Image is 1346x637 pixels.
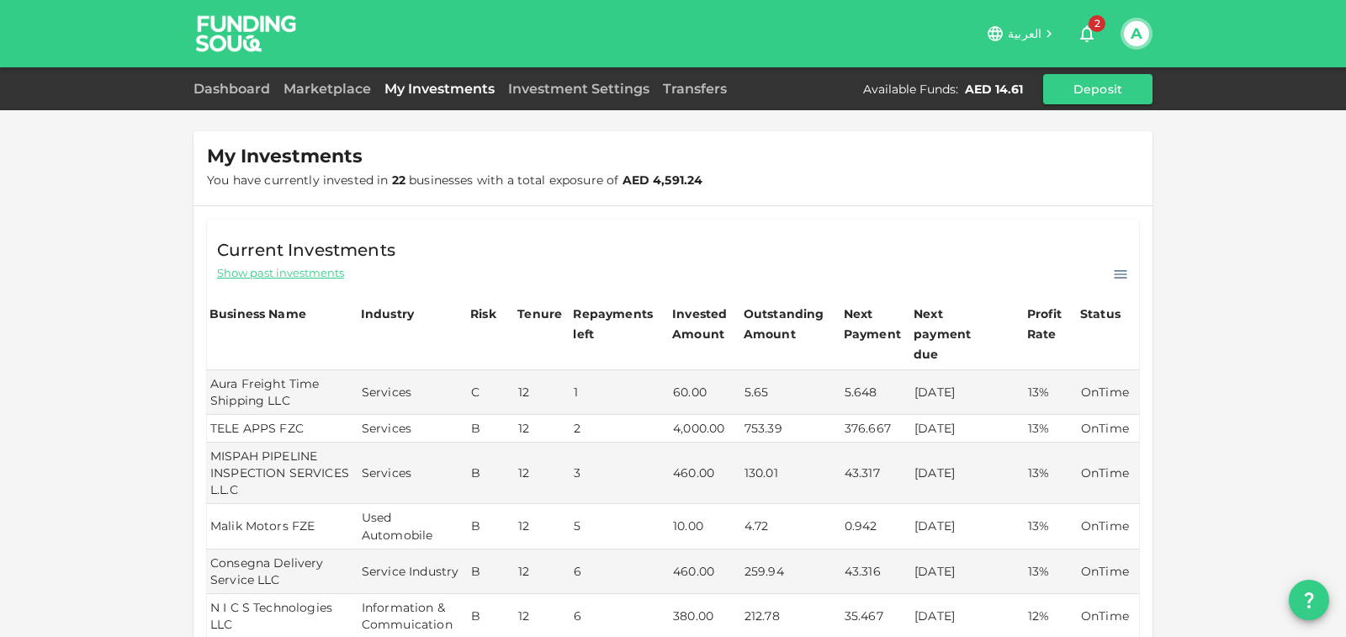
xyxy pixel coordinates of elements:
div: Next Payment [844,304,909,344]
td: B [468,443,515,504]
a: Investment Settings [501,81,656,97]
td: 4,000.00 [670,415,741,443]
td: B [468,504,515,549]
td: [DATE] [911,504,1025,549]
a: Transfers [656,81,734,97]
td: Used Automobile [358,504,468,549]
div: Next payment due [914,304,998,364]
div: Tenure [517,304,562,324]
td: [DATE] [911,549,1025,594]
td: Aura Freight Time Shipping LLC [207,370,358,415]
span: العربية [1008,26,1041,41]
div: Risk [470,304,504,324]
td: Consegna Delivery Service LLC [207,549,358,594]
td: OnTime [1078,504,1139,549]
span: You have currently invested in businesses with a total exposure of [207,173,702,188]
a: Dashboard [193,81,277,97]
td: 2 [570,415,670,443]
td: 13% [1025,504,1078,549]
td: 460.00 [670,443,741,504]
div: Profit Rate [1027,304,1075,344]
div: AED 14.61 [965,81,1023,98]
div: Outstanding Amount [744,304,828,344]
td: OnTime [1078,549,1139,594]
button: 2 [1070,17,1104,50]
td: OnTime [1078,443,1139,504]
span: Current Investments [217,236,395,263]
td: 12 [515,504,570,549]
td: 5.648 [841,370,911,415]
td: 130.01 [741,443,841,504]
td: 4.72 [741,504,841,549]
div: Industry [361,304,414,324]
td: 13% [1025,549,1078,594]
td: 43.317 [841,443,911,504]
td: Services [358,443,468,504]
td: 10.00 [670,504,741,549]
td: 5 [570,504,670,549]
strong: 22 [392,173,405,188]
td: OnTime [1078,415,1139,443]
td: 5.65 [741,370,841,415]
td: Malik Motors FZE [207,504,358,549]
button: A [1124,21,1149,46]
div: Business Name [209,304,306,324]
td: 376.667 [841,415,911,443]
td: B [468,549,515,594]
span: My Investments [207,145,363,168]
td: 13% [1025,443,1078,504]
td: 0.942 [841,504,911,549]
td: [DATE] [911,443,1025,504]
div: Status [1080,304,1122,324]
td: [DATE] [911,370,1025,415]
button: Deposit [1043,74,1153,104]
td: 753.39 [741,415,841,443]
span: Show past investments [217,265,344,281]
td: TELE APPS FZC [207,415,358,443]
td: B [468,415,515,443]
td: Service Industry [358,549,468,594]
td: 12 [515,443,570,504]
td: 460.00 [670,549,741,594]
td: OnTime [1078,370,1139,415]
td: 12 [515,415,570,443]
td: 6 [570,549,670,594]
td: [DATE] [911,415,1025,443]
div: Repayments left [573,304,657,344]
button: question [1289,580,1329,620]
td: 12 [515,549,570,594]
td: 12 [515,370,570,415]
a: My Investments [378,81,501,97]
div: Invested Amount [672,304,739,344]
div: Available Funds : [863,81,958,98]
td: 1 [570,370,670,415]
a: Marketplace [277,81,378,97]
td: 13% [1025,415,1078,443]
td: 43.316 [841,549,911,594]
strong: AED 4,591.24 [623,173,703,188]
td: Services [358,370,468,415]
td: 3 [570,443,670,504]
td: 13% [1025,370,1078,415]
td: Services [358,415,468,443]
span: 2 [1089,15,1105,32]
td: MISPAH PIPELINE INSPECTION SERVICES L.L.C [207,443,358,504]
td: 60.00 [670,370,741,415]
td: 259.94 [741,549,841,594]
td: C [468,370,515,415]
